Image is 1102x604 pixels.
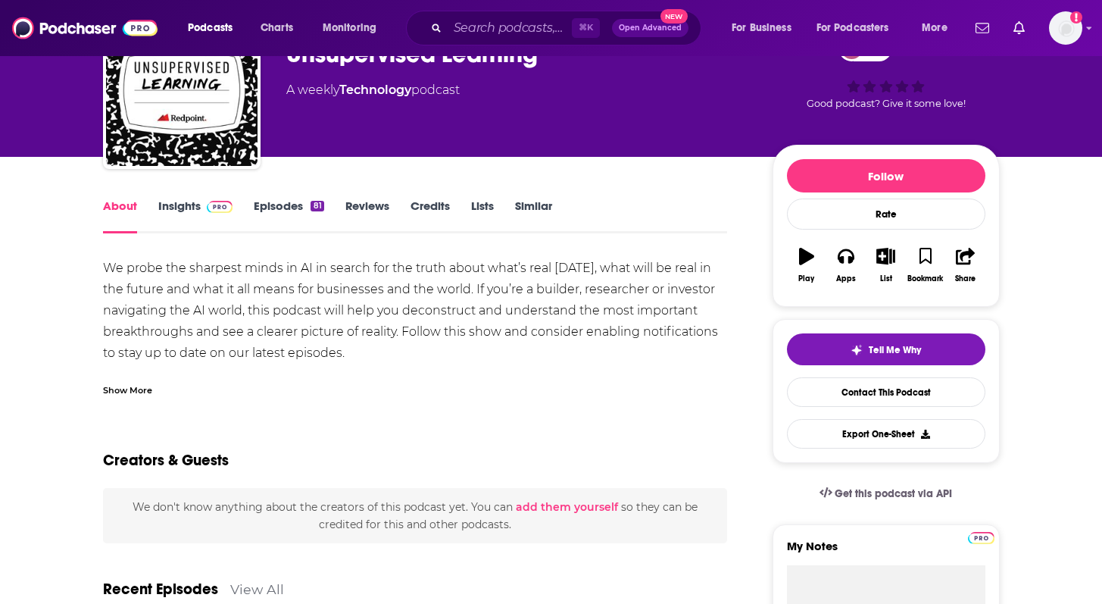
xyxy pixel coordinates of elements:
[835,487,952,500] span: Get this podcast via API
[1049,11,1082,45] img: User Profile
[411,199,450,233] a: Credits
[787,539,985,565] label: My Notes
[807,475,965,512] a: Get this podcast via API
[207,201,233,213] img: Podchaser Pro
[721,16,810,40] button: open menu
[1049,11,1082,45] span: Logged in as biancagorospe
[1049,11,1082,45] button: Show profile menu
[254,199,323,233] a: Episodes81
[969,15,995,41] a: Show notifications dropdown
[787,159,985,192] button: Follow
[261,17,293,39] span: Charts
[106,14,258,166] img: Unsupervised Learning
[103,580,218,599] a: Recent Episodes
[12,14,158,42] img: Podchaser - Follow, Share and Rate Podcasts
[323,17,376,39] span: Monitoring
[787,238,826,293] button: Play
[312,16,396,40] button: open menu
[1070,11,1082,23] svg: Add a profile image
[158,199,233,233] a: InsightsPodchaser Pro
[133,500,698,530] span: We don't know anything about the creators of this podcast yet . You can so they can be credited f...
[286,81,460,99] div: A weekly podcast
[345,199,389,233] a: Reviews
[311,201,323,211] div: 81
[880,274,892,283] div: List
[955,274,976,283] div: Share
[612,19,688,37] button: Open AdvancedNew
[230,581,284,597] a: View All
[619,24,682,32] span: Open Advanced
[177,16,252,40] button: open menu
[773,25,1000,119] div: 53Good podcast? Give it some love!
[922,17,947,39] span: More
[968,532,994,544] img: Podchaser Pro
[420,11,716,45] div: Search podcasts, credits, & more...
[787,199,985,230] div: Rate
[516,501,618,513] button: add them yourself
[907,274,943,283] div: Bookmark
[869,344,921,356] span: Tell Me Why
[572,18,600,38] span: ⌘ K
[103,258,728,491] div: We probe the sharpest minds in AI in search for the truth about what’s real [DATE], what will be ...
[807,16,911,40] button: open menu
[787,333,985,365] button: tell me why sparkleTell Me Why
[911,16,966,40] button: open menu
[798,274,814,283] div: Play
[836,274,856,283] div: Apps
[251,16,302,40] a: Charts
[906,238,945,293] button: Bookmark
[103,199,137,233] a: About
[945,238,985,293] button: Share
[787,419,985,449] button: Export One-Sheet
[851,344,863,356] img: tell me why sparkle
[103,451,229,470] h2: Creators & Guests
[339,83,411,97] a: Technology
[515,199,552,233] a: Similar
[826,238,866,293] button: Apps
[968,530,994,544] a: Pro website
[1007,15,1031,41] a: Show notifications dropdown
[732,17,791,39] span: For Business
[660,9,688,23] span: New
[807,98,966,109] span: Good podcast? Give it some love!
[787,377,985,407] a: Contact This Podcast
[816,17,889,39] span: For Podcasters
[188,17,233,39] span: Podcasts
[448,16,572,40] input: Search podcasts, credits, & more...
[866,238,905,293] button: List
[471,199,494,233] a: Lists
